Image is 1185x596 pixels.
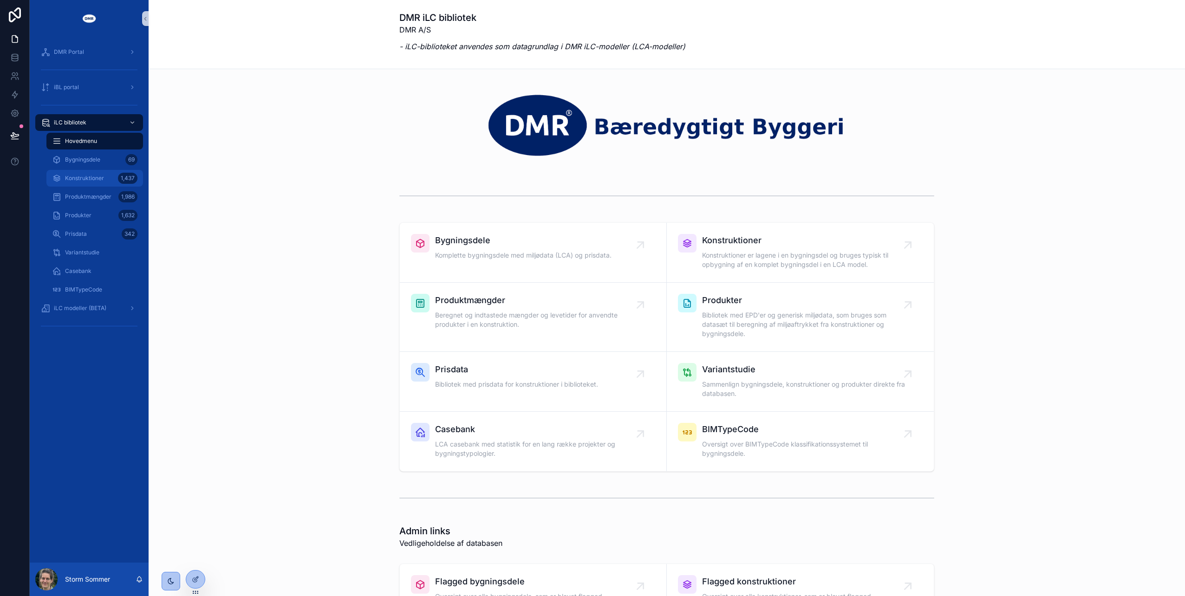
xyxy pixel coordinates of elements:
[667,223,934,283] a: KonstruktionerKonstruktioner er lagene i en bygningsdel og bruges typisk til opbygning af en komp...
[65,286,102,293] span: BIMTypeCode
[65,193,111,201] span: Produktmængder
[702,423,908,436] span: BIMTypeCode
[65,575,110,584] p: Storm Sommer
[65,156,100,163] span: Bygningsdele
[399,91,934,158] img: 30478-dmr_logo_baeredygtigt-byggeri_space-arround---noloco---narrow---transparrent---white-DMR.png
[118,210,137,221] div: 1,632
[702,294,908,307] span: Produkter
[435,251,612,260] span: Komplette bygningsdele med miljødata (LCA) og prisdata.
[65,230,87,238] span: Prisdata
[82,11,97,26] img: App logo
[122,228,137,240] div: 342
[65,212,91,219] span: Produkter
[702,575,871,588] span: Flagged konstruktioner
[435,423,640,436] span: Casebank
[702,380,908,398] span: Sammenlign bygningsdele, konstruktioner og produkter direkte fra databasen.
[46,188,143,205] a: Produktmængder1,986
[435,380,598,389] span: Bibliotek med prisdata for konstruktioner i biblioteket.
[667,283,934,352] a: ProdukterBibliotek med EPD'er og generisk miljødata, som bruges som datasæt til beregning af milj...
[702,311,908,338] span: Bibliotek med EPD'er og generisk miljødata, som bruges som datasæt til beregning af miljøaftrykke...
[400,352,667,412] a: PrisdataBibliotek med prisdata for konstruktioner i biblioteket.
[65,137,97,145] span: Hovedmenu
[46,133,143,149] a: Hovedmenu
[435,440,640,458] span: LCA casebank med statistik for en lang række projekter og bygningstypologier.
[35,44,143,60] a: DMR Portal
[702,363,908,376] span: Variantstudie
[400,412,667,471] a: CasebankLCA casebank med statistik for en lang række projekter og bygningstypologier.
[46,263,143,279] a: Casebank
[118,173,137,184] div: 1,437
[399,11,685,24] h1: DMR iLC bibliotek
[54,304,106,312] span: iLC modeller (BETA)
[702,440,908,458] span: Oversigt over BIMTypeCode klassifikationssystemet til bygningsdele.
[46,170,143,187] a: Konstruktioner1,437
[399,525,502,538] h1: Admin links
[46,226,143,242] a: Prisdata342
[399,538,502,549] span: Vedligeholdelse af databasen
[435,234,612,247] span: Bygningsdele
[667,352,934,412] a: VariantstudieSammenlign bygningsdele, konstruktioner og produkter direkte fra databasen.
[435,311,640,329] span: Beregnet og indtastede mængder og levetider for anvendte produkter i en konstruktion.
[46,281,143,298] a: BIMTypeCode
[400,223,667,283] a: BygningsdeleKomplette bygningsdele med miljødata (LCA) og prisdata.
[54,84,79,91] span: iBL portal
[435,575,602,588] span: Flagged bygningsdele
[435,294,640,307] span: Produktmængder
[35,114,143,131] a: iLC bibliotek
[30,37,149,345] div: scrollable content
[118,191,137,202] div: 1,986
[435,363,598,376] span: Prisdata
[35,300,143,317] a: iLC modeller (BETA)
[667,412,934,471] a: BIMTypeCodeOversigt over BIMTypeCode klassifikationssystemet til bygningsdele.
[702,234,908,247] span: Konstruktioner
[65,267,91,275] span: Casebank
[702,251,908,269] span: Konstruktioner er lagene i en bygningsdel og bruges typisk til opbygning af en komplet bygningsde...
[54,119,86,126] span: iLC bibliotek
[46,244,143,261] a: Variantstudie
[65,249,99,256] span: Variantstudie
[54,48,84,56] span: DMR Portal
[125,154,137,165] div: 69
[399,42,685,51] em: - iLC-biblioteket anvendes som datagrundlag i DMR iLC-modeller (LCA-modeller)
[399,24,685,35] p: DMR A/S
[35,79,143,96] a: iBL portal
[400,283,667,352] a: ProduktmængderBeregnet og indtastede mængder og levetider for anvendte produkter i en konstruktion.
[65,175,104,182] span: Konstruktioner
[46,151,143,168] a: Bygningsdele69
[46,207,143,224] a: Produkter1,632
